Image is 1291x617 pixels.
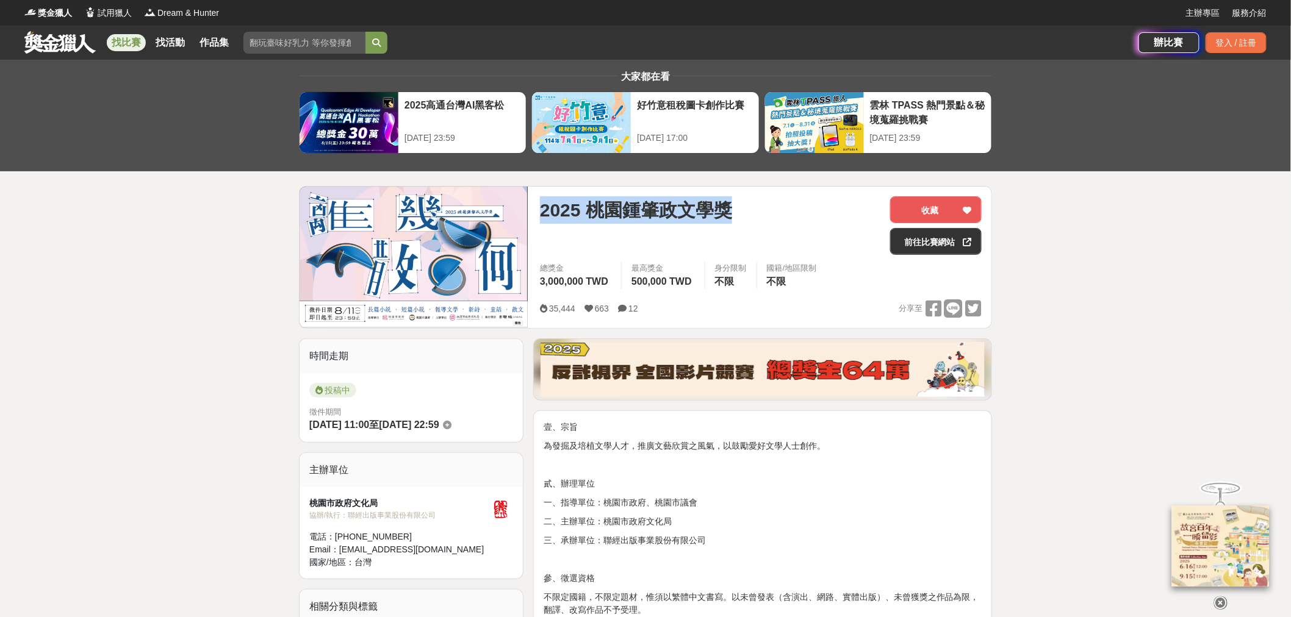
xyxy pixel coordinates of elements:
[540,196,732,224] span: 2025 桃園鍾肇政文學獎
[38,7,72,20] span: 獎金獵人
[107,34,146,51] a: 找比賽
[24,7,72,20] a: Logo獎金獵人
[379,419,439,430] span: [DATE] 22:59
[1232,7,1267,20] a: 服務介紹
[309,497,489,510] div: 桃園市政府文化局
[369,419,379,430] span: 至
[870,132,985,144] div: [DATE] 23:59
[144,7,219,20] a: LogoDream & Hunter
[1138,32,1199,53] a: 辦比賽
[637,132,752,144] div: [DATE] 17:00
[243,32,365,54] input: 翻玩臺味好乳力 等你發揮創意！
[531,91,759,154] a: 好竹意租稅圖卡創作比賽[DATE] 17:00
[300,339,523,373] div: 時間走期
[870,98,985,126] div: 雲林 TPASS 熱門景點＆秘境蒐羅挑戰賽
[84,7,132,20] a: Logo試用獵人
[1172,505,1270,587] img: 968ab78a-c8e5-4181-8f9d-94c24feca916.png
[540,276,608,287] span: 3,000,000 TWD
[890,196,982,223] button: 收藏
[309,383,356,398] span: 投稿中
[309,557,354,567] span: 國家/地區：
[157,7,219,20] span: Dream & Hunter
[1186,7,1220,20] a: 主辦專區
[299,91,527,154] a: 2025高通台灣AI黑客松[DATE] 23:59
[767,262,817,274] div: 國籍/地區限制
[637,98,752,126] div: 好竹意租稅圖卡創作比賽
[544,572,982,585] p: 參、徵選資格
[1206,32,1267,53] div: 登入 / 註冊
[309,419,369,430] span: [DATE] 11:00
[544,534,982,547] p: 三、承辦單位：聯經出版事業股份有限公司
[309,407,341,416] span: 徵件期間
[309,510,489,521] div: 協辦/執行： 聯經出版事業股份有限公司
[300,453,523,487] div: 主辦單位
[544,515,982,528] p: 二、主辦單位：桃園市政府文化局
[540,262,611,274] span: 總獎金
[309,530,489,543] div: 電話： [PHONE_NUMBER]
[767,276,786,287] span: 不限
[544,477,982,490] p: 貳、辦理單位
[899,299,922,318] span: 分享至
[405,98,520,126] div: 2025高通台灣AI黑客松
[541,342,985,397] img: 760c60fc-bf85-49b1-bfa1-830764fee2cd.png
[631,262,695,274] span: 最高獎金
[890,228,982,255] a: 前往比賽網站
[24,6,37,18] img: Logo
[84,6,96,18] img: Logo
[631,276,692,287] span: 500,000 TWD
[618,71,673,82] span: 大家都在看
[628,304,638,313] span: 12
[595,304,609,313] span: 663
[98,7,132,20] span: 試用獵人
[300,187,528,327] img: Cover Image
[309,543,489,556] div: Email： [EMAIL_ADDRESS][DOMAIN_NAME]
[405,132,520,144] div: [DATE] 23:59
[544,440,982,452] p: 為發掘及培植文學人才，推廣文藝欣賞之風氣，以鼓勵愛好文學人士創作。
[544,496,982,509] p: 一、指導單位：桃園市政府、桃園市議會
[544,421,982,433] p: 壹、宗旨
[195,34,234,51] a: 作品集
[764,91,992,154] a: 雲林 TPASS 熱門景點＆秘境蒐羅挑戰賽[DATE] 23:59
[544,591,982,616] p: 不限定國籍，不限定題材，惟須以繁體中文書寫。以未曾發表（含演出、網路、實體出版）、未曾獲獎之作品為限，翻譯、改寫作品不予受理。
[715,262,747,274] div: 身分限制
[715,276,735,287] span: 不限
[549,304,575,313] span: 35,444
[144,6,156,18] img: Logo
[354,557,372,567] span: 台灣
[151,34,190,51] a: 找活動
